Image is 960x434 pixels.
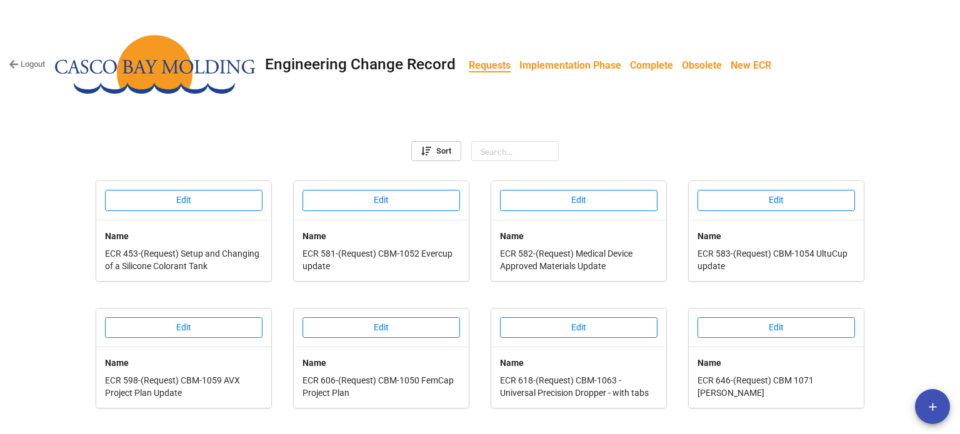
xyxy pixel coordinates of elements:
button: Edit [697,190,855,211]
a: Implementation Phase [515,53,626,77]
button: Edit [697,317,855,338]
b: Name [500,231,524,241]
b: Name [105,231,129,241]
a: Complete [626,53,677,77]
b: Name [105,358,129,368]
p: ECR 618-(Request) CBM-1063 - Universal Precision Dropper - with tabs [500,374,657,399]
a: Obsolete [677,53,726,77]
b: Name [302,231,326,241]
p: ECR 598-(Request) CBM-1059 AVX Project Plan Update [105,374,262,399]
p: ECR 646-(Request) CBM 1071 [PERSON_NAME] [697,374,855,399]
b: Name [697,231,721,241]
p: ECR 606-(Request) CBM-1050 FemCap Project Plan [302,374,460,399]
p: ECR 581-(Request) CBM-1052 Evercup update [302,247,460,272]
b: Complete [630,59,673,71]
button: Edit [105,190,262,211]
input: Search... [471,141,559,161]
button: add [915,389,950,424]
b: Name [697,358,721,368]
button: Edit [105,317,262,338]
button: Edit [302,317,460,338]
a: Sort [411,141,461,161]
b: Name [302,358,326,368]
p: ECR 453-(Request) Setup and Changing of a Silicone Colorant Tank [105,247,262,272]
button: Edit [500,190,657,211]
button: Edit [302,190,460,211]
img: ltfiPdBR88%2FCasco%20Bay%20Molding%20Logo.png [55,35,255,94]
a: Logout [9,58,45,71]
b: Obsolete [682,59,722,71]
div: Engineering Change Record [265,57,456,72]
b: Implementation Phase [519,59,621,71]
a: Requests [464,53,515,77]
b: Requests [469,59,511,72]
a: New ECR [726,53,776,77]
b: New ECR [731,59,771,71]
button: Edit [500,317,657,338]
b: Name [500,358,524,368]
p: ECR 583-(Request) CBM-1054 UltuCup update [697,247,855,272]
p: ECR 582-(Request) Medical Device Approved Materials Update [500,247,657,272]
